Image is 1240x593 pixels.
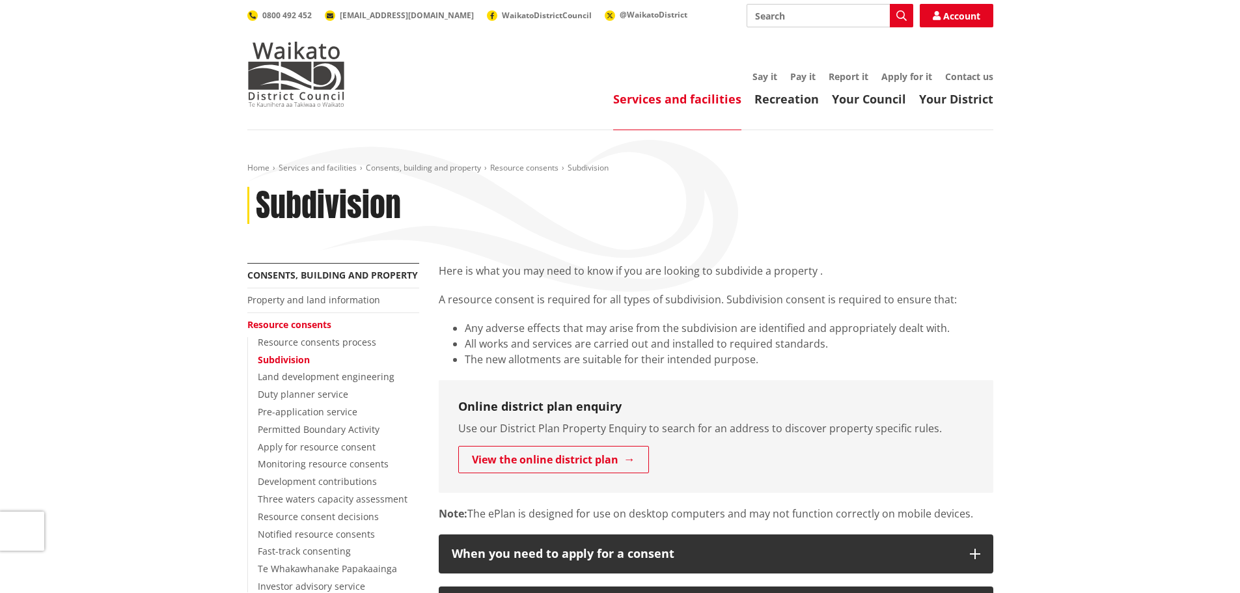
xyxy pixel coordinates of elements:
[258,423,379,435] a: Permitted Boundary Activity
[247,42,345,107] img: Waikato District Council - Te Kaunihera aa Takiwaa o Waikato
[258,388,348,400] a: Duty planner service
[487,10,592,21] a: WaikatoDistrictCouncil
[458,446,649,473] a: View the online district plan
[439,534,993,573] button: When you need to apply for a consent
[458,421,974,436] p: Use our District Plan Property Enquiry to search for an address to discover property specific rules.
[247,294,380,306] a: Property and land information
[247,163,993,174] nav: breadcrumb
[829,70,868,83] a: Report it
[258,441,376,453] a: Apply for resource consent
[258,458,389,470] a: Monitoring resource consents
[247,269,418,281] a: Consents, building and property
[340,10,474,21] span: [EMAIL_ADDRESS][DOMAIN_NAME]
[258,510,379,523] a: Resource consent decisions
[613,91,741,107] a: Services and facilities
[465,320,993,336] li: Any adverse effects that may arise from the subdivision are identified and appropriately dealt with.
[790,70,816,83] a: Pay it
[258,493,407,505] a: Three waters capacity assessment
[465,336,993,352] li: All works and services are carried out and installed to required standards.
[258,545,351,557] a: Fast-track consenting
[919,91,993,107] a: Your District
[258,562,397,575] a: Te Whakawhanake Papakaainga
[465,352,993,367] li: The new allotments are suitable for their intended purpose.
[620,9,687,20] span: @WaikatoDistrict
[258,528,375,540] a: Notified resource consents
[258,336,376,348] a: Resource consents process
[754,91,819,107] a: Recreation
[256,187,401,225] h1: Subdivision
[258,580,365,592] a: Investor advisory service
[247,10,312,21] a: 0800 492 452
[832,91,906,107] a: Your Council
[458,400,974,414] h3: Online district plan enquiry
[258,353,310,366] a: Subdivision
[881,70,932,83] a: Apply for it
[247,162,269,173] a: Home
[258,475,377,488] a: Development contributions
[247,318,331,331] a: Resource consents
[945,70,993,83] a: Contact us
[920,4,993,27] a: Account
[752,70,777,83] a: Say it
[502,10,592,21] span: WaikatoDistrictCouncil
[325,10,474,21] a: [EMAIL_ADDRESS][DOMAIN_NAME]
[452,547,957,560] div: When you need to apply for a consent
[366,162,481,173] a: Consents, building and property
[439,506,467,521] strong: Note:
[605,9,687,20] a: @WaikatoDistrict
[439,292,993,307] p: A resource consent is required for all types of subdivision. Subdivision consent is required to e...
[747,4,913,27] input: Search input
[568,162,609,173] span: Subdivision
[258,406,357,418] a: Pre-application service
[490,162,558,173] a: Resource consents
[439,263,993,279] p: Here is what you may need to know if you are looking to subdivide a property .
[258,370,394,383] a: Land development engineering
[262,10,312,21] span: 0800 492 452
[279,162,357,173] a: Services and facilities
[439,506,993,521] p: The ePlan is designed for use on desktop computers and may not function correctly on mobile devices.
